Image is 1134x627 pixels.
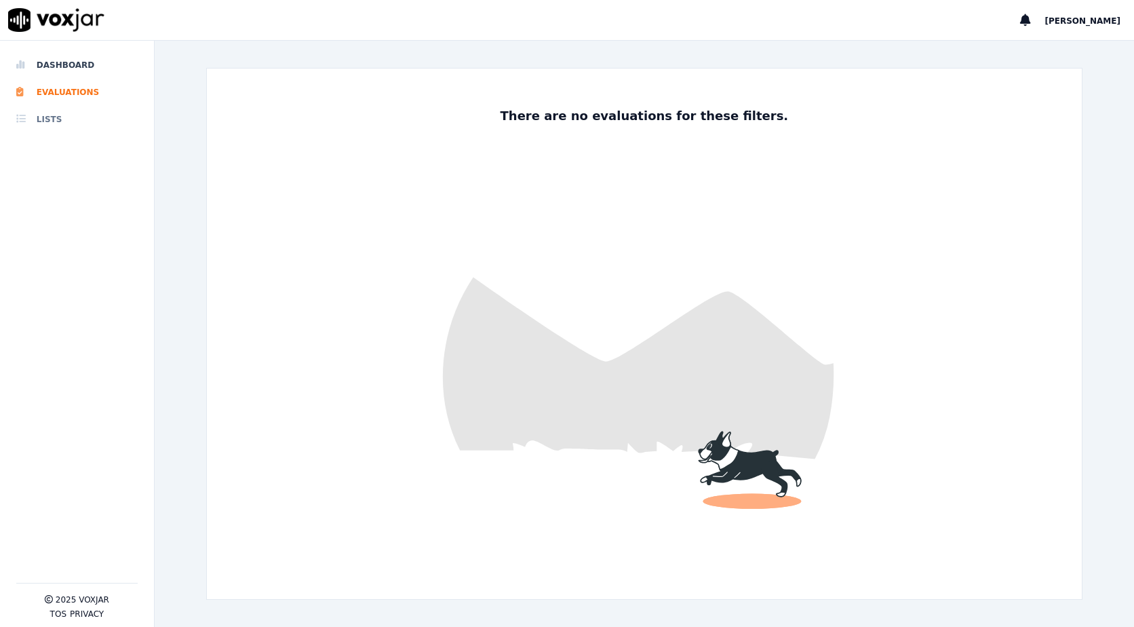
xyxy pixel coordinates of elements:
[8,8,104,32] img: voxjar logo
[56,594,109,605] p: 2025 Voxjar
[1044,12,1134,28] button: [PERSON_NAME]
[70,609,104,620] button: Privacy
[16,106,138,133] a: Lists
[16,52,138,79] a: Dashboard
[207,69,1082,599] img: fun dog
[16,79,138,106] a: Evaluations
[50,609,66,620] button: TOS
[495,107,794,126] p: There are no evaluations for these filters.
[1044,16,1120,26] span: [PERSON_NAME]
